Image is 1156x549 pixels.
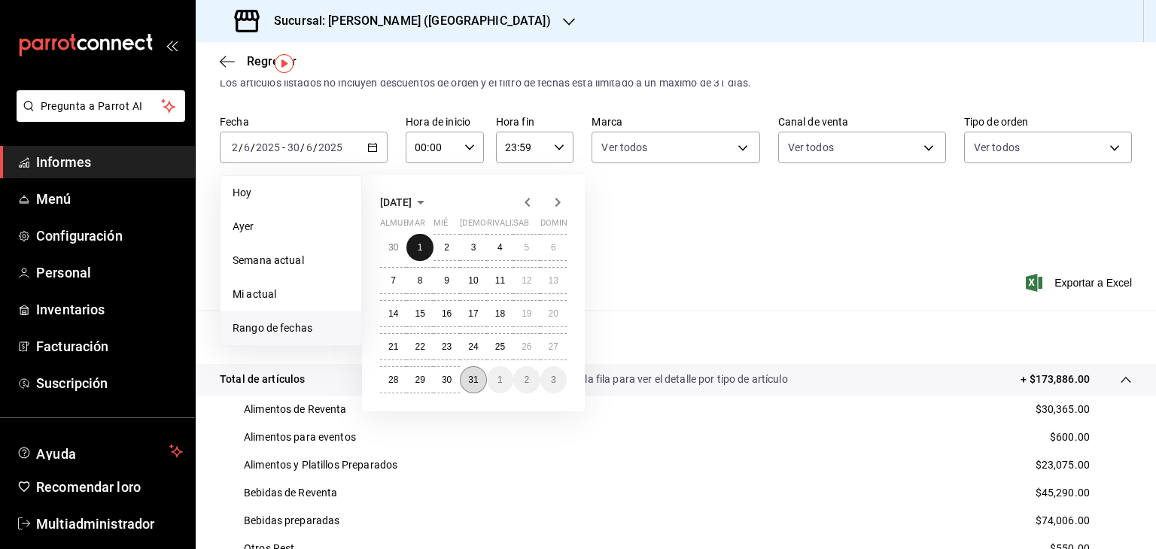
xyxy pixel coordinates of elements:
[460,267,486,294] button: 10 de julio de 2025
[442,375,452,385] font: 30
[551,375,556,385] abbr: 3 de agosto de 2025
[251,141,255,153] font: /
[41,100,143,112] font: Pregunta a Parrot AI
[36,191,71,207] font: Menú
[549,308,558,319] abbr: 20 de julio de 2025
[275,54,294,73] img: Marcador de información sobre herramientas
[406,218,424,228] font: mar
[239,141,243,153] font: /
[549,341,558,352] font: 27
[300,141,305,153] font: /
[433,333,460,360] button: 23 de julio de 2025
[497,375,503,385] abbr: 1 de agosto de 2025
[460,234,486,261] button: 3 de julio de 2025
[433,218,448,228] font: mié
[380,300,406,327] button: 14 de julio de 2025
[1036,487,1090,499] font: $45,290.00
[522,275,531,286] font: 12
[36,154,91,170] font: Informes
[391,275,396,286] font: 7
[495,341,505,352] font: 25
[233,288,276,300] font: Mi actual
[540,218,576,234] abbr: domingo
[540,267,567,294] button: 13 de julio de 2025
[36,265,91,281] font: Personal
[388,308,398,319] font: 14
[36,338,108,354] font: Facturación
[36,479,141,495] font: Recomendar loro
[36,302,105,317] font: Inventarios
[17,90,185,122] button: Pregunta a Parrot AI
[380,366,406,393] button: 28 de julio de 2025
[442,341,452,352] font: 23
[442,308,452,319] font: 16
[282,141,285,153] font: -
[468,341,478,352] font: 24
[495,275,505,286] font: 11
[406,366,433,393] button: 29 de julio de 2025
[496,116,534,128] font: Hora fin
[233,322,312,334] font: Rango de fechas
[495,341,505,352] abbr: 25 de julio de 2025
[468,308,478,319] font: 17
[11,109,185,125] a: Pregunta a Parrot AI
[444,242,449,253] abbr: 2 de julio de 2025
[1029,274,1132,292] button: Exportar a Excel
[36,375,108,391] font: Suscripción
[522,308,531,319] font: 19
[444,242,449,253] font: 2
[247,54,297,68] font: Regresar
[964,116,1029,128] font: Tipo de orden
[406,218,424,234] abbr: martes
[442,375,452,385] abbr: 30 de julio de 2025
[540,300,567,327] button: 20 de julio de 2025
[513,267,540,294] button: 12 de julio de 2025
[406,333,433,360] button: 22 de julio de 2025
[1036,403,1090,415] font: $30,365.00
[313,141,318,153] font: /
[495,308,505,319] abbr: 18 de julio de 2025
[433,366,460,393] button: 30 de julio de 2025
[468,341,478,352] abbr: 24 de julio de 2025
[306,141,313,153] input: --
[468,275,478,286] abbr: 10 de julio de 2025
[471,242,476,253] abbr: 3 de julio de 2025
[549,308,558,319] font: 20
[513,218,529,234] abbr: sábado
[220,54,297,68] button: Regresar
[388,341,398,352] font: 21
[243,141,251,153] input: --
[495,275,505,286] abbr: 11 de julio de 2025
[601,141,647,153] font: Ver todos
[788,141,834,153] font: Ver todos
[524,375,529,385] abbr: 2 de agosto de 2025
[487,234,513,261] button: 4 de julio de 2025
[433,218,448,234] abbr: miércoles
[513,218,529,228] font: sab
[406,300,433,327] button: 15 de julio de 2025
[974,141,1020,153] font: Ver todos
[380,218,424,228] font: almuerzo
[540,234,567,261] button: 6 de julio de 2025
[487,218,528,234] abbr: viernes
[551,242,556,253] font: 6
[468,375,478,385] font: 31
[415,341,424,352] abbr: 22 de julio de 2025
[418,275,423,286] abbr: 8 de julio de 2025
[513,333,540,360] button: 26 de julio de 2025
[287,141,300,153] input: --
[468,308,478,319] abbr: 17 de julio de 2025
[1036,514,1090,526] font: $74,006.00
[220,116,249,128] font: Fecha
[468,375,478,385] abbr: 31 de julio de 2025
[524,242,529,253] font: 5
[487,333,513,360] button: 25 de julio de 2025
[406,234,433,261] button: 1 de julio de 2025
[471,242,476,253] font: 3
[406,267,433,294] button: 8 de julio de 2025
[487,366,513,393] button: 1 de agosto de 2025
[1054,277,1132,289] font: Exportar a Excel
[388,242,398,253] abbr: 30 de junio de 2025
[549,341,558,352] abbr: 27 de julio de 2025
[538,373,788,385] font: Da clic en la fila para ver el detalle por tipo de artículo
